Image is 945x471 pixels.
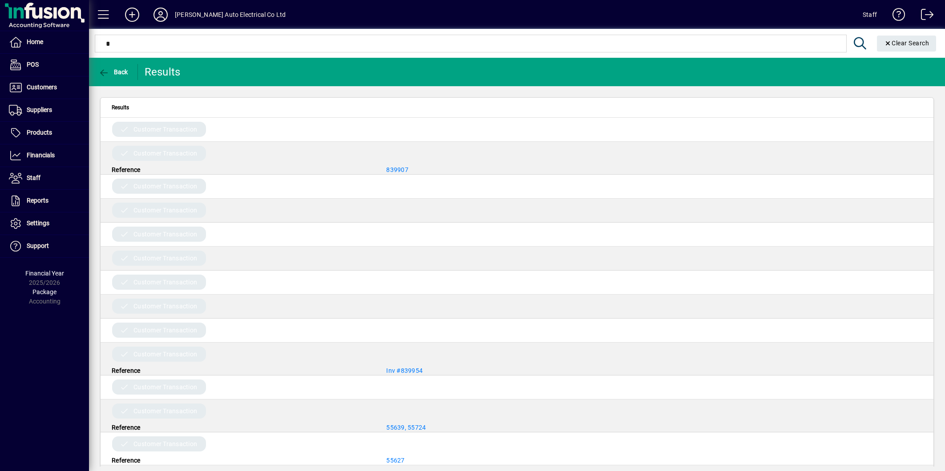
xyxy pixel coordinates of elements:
[27,129,52,136] span: Products
[118,7,146,23] button: Add
[4,54,89,76] a: POS
[175,8,286,22] div: [PERSON_NAME] Auto Electrical Co Ltd
[4,167,89,189] a: Staff
[386,166,408,173] a: 839907
[133,407,197,415] span: Customer Transaction
[884,40,929,47] span: Clear Search
[133,350,197,359] span: Customer Transaction
[98,68,128,76] span: Back
[133,326,197,335] span: Customer Transaction
[4,212,89,235] a: Settings
[105,423,380,432] div: Reference
[914,2,934,31] a: Logout
[133,254,197,263] span: Customer Transaction
[133,206,197,215] span: Customer Transaction
[877,36,937,52] button: Clear
[27,84,57,91] span: Customers
[863,8,877,22] div: Staff
[4,76,89,99] a: Customers
[386,367,423,374] a: Inv #839954
[146,7,175,23] button: Profile
[27,152,55,159] span: Financials
[133,230,197,239] span: Customer Transaction
[145,65,182,79] div: Results
[27,197,48,204] span: Reports
[133,149,197,158] span: Customer Transaction
[133,302,197,311] span: Customer Transaction
[27,220,49,227] span: Settings
[4,190,89,212] a: Reports
[112,103,129,112] span: Results
[89,64,138,80] app-page-header-button: Back
[4,235,89,257] a: Support
[25,270,64,277] span: Financial Year
[386,424,426,431] a: 55639, 55724
[27,61,39,68] span: POS
[386,457,404,464] a: 55627
[105,165,380,174] div: Reference
[4,122,89,144] a: Products
[96,64,130,80] button: Back
[105,366,380,375] div: Reference
[4,99,89,121] a: Suppliers
[133,125,197,134] span: Customer Transaction
[27,242,49,249] span: Support
[886,2,905,31] a: Knowledge Base
[105,456,380,465] div: Reference
[133,439,197,448] span: Customer Transaction
[27,106,52,113] span: Suppliers
[133,182,197,191] span: Customer Transaction
[133,383,197,391] span: Customer Transaction
[27,38,43,45] span: Home
[27,174,40,181] span: Staff
[32,288,57,295] span: Package
[4,144,89,167] a: Financials
[133,278,197,287] span: Customer Transaction
[4,31,89,53] a: Home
